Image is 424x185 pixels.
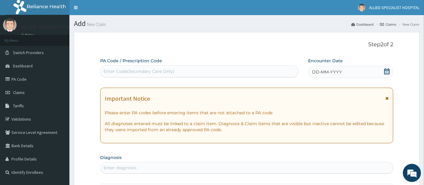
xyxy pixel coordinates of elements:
[104,68,174,74] div: Enter Code(Secondary Care Only)
[358,4,365,11] img: User Image
[308,58,343,64] label: Encounter Date
[100,41,394,48] p: Step 2 of 2
[369,5,419,10] span: ALLIED SPECIALIST HOSPITAL
[105,110,389,116] p: Please enter PA codes before entering items that are not attached to a PA code
[105,95,150,102] h1: Important Notice
[86,22,106,27] small: New Claim
[3,122,115,143] textarea: Type your message and hit 'Enter'
[100,58,162,64] label: PA Code / Prescription Code
[21,24,90,30] p: ALLIED SPECIALIST HOSPITAL
[351,22,374,27] a: Dashboard
[13,63,33,69] span: Dashboard
[104,165,136,171] div: Enter diagnosis
[21,33,36,37] a: Online
[3,18,17,32] img: User Image
[380,22,396,27] a: Claims
[99,3,113,18] div: Minimize live chat window
[11,30,24,45] img: d_794563401_company_1708531726252_794563401
[397,22,419,27] li: New Claim
[74,20,419,28] h1: Add
[312,69,342,75] span: DD-MM-YYYY
[13,90,25,95] span: Claims
[13,103,24,109] span: Tariffs
[13,50,44,55] span: Switch Providers
[100,154,122,161] label: Diagnosis
[31,34,101,42] div: Chat with us now
[35,54,83,115] span: We're online!
[105,121,389,133] p: All diagnoses entered must be linked to a claim item. Diagnosis & Claim Items that are visible bu...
